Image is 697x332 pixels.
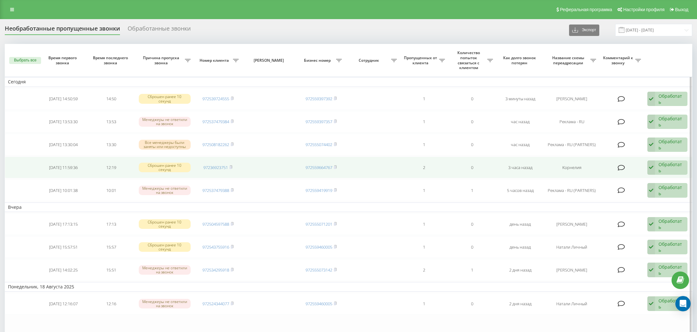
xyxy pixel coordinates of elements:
div: Менеджеры не ответили на звонок [139,299,191,308]
td: 1 [448,180,496,201]
div: Менеджеры не ответили на звонок [139,265,191,275]
td: 3 часа назад [496,157,544,178]
td: день назад [496,213,544,235]
a: 972555071201 [306,221,332,227]
td: [DATE] 14:50:59 [39,88,87,110]
td: Вчера [5,202,692,212]
div: Обработать [658,116,684,128]
td: [DATE] 13:30:04 [39,134,87,155]
a: 972559419919 [306,187,332,193]
td: 3 минуты назад [496,88,544,110]
td: 15:57 [87,236,135,258]
td: 10:01 [87,180,135,201]
td: [DATE] 13:53:30 [39,111,87,133]
div: Обработать [658,241,684,253]
a: 972559397392 [306,96,332,102]
td: Реклама - RU (PARTNERS) [545,180,600,201]
td: 17:13 [87,213,135,235]
td: 1 [448,259,496,281]
span: Настройки профиля [623,7,665,12]
a: 972555074402 [306,142,332,147]
td: 1 [400,293,448,314]
td: [PERSON_NAME] [545,213,600,235]
span: Время первого звонка [45,55,82,65]
span: Название схемы переадресации [548,55,591,65]
td: Реклама - RU (PARTNERS) [545,134,600,155]
td: 15:51 [87,259,135,281]
div: Обработать [658,184,684,196]
div: Сброшен ранее 10 секунд [139,163,191,172]
td: день назад [496,236,544,258]
a: 972534295918 [202,267,229,273]
a: 972543755916 [202,244,229,250]
td: [DATE] 17:13:15 [39,213,87,235]
td: Сегодня [5,77,692,87]
div: Обработать [658,218,684,230]
td: [DATE] 14:02:25 [39,259,87,281]
a: 972504597588 [202,221,229,227]
a: 972559460005 [306,244,332,250]
td: 2 дня назад [496,259,544,281]
td: Натали Личный [545,293,600,314]
div: Обработать [658,138,684,151]
span: Реферальная программа [560,7,612,12]
td: Корнелия [545,157,600,178]
div: Обработать [658,264,684,276]
span: Как долго звонок потерян [502,55,539,65]
span: Выход [675,7,688,12]
td: Натали Личный [545,236,600,258]
span: Бизнес номер [300,58,336,63]
span: Причина пропуска звонка [138,55,185,65]
td: час назад [496,134,544,155]
td: [DATE] 11:59:36 [39,157,87,178]
td: 14:50 [87,88,135,110]
td: 1 [400,111,448,133]
td: 12:16 [87,293,135,314]
td: 13:30 [87,134,135,155]
td: 0 [448,88,496,110]
span: Номер клиента [197,58,233,63]
button: Выбрать все [9,57,41,64]
td: 2 [400,259,448,281]
span: Сотрудник [348,58,391,63]
a: 972555073142 [306,267,332,273]
div: Менеджеры не ответили на звонок [139,186,191,195]
a: 972559460005 [306,301,332,307]
a: 972524344077 [202,301,229,307]
a: 972539724555 [202,96,229,102]
span: Время последнего звонка [93,55,130,65]
td: 0 [448,213,496,235]
div: Обработать [658,93,684,105]
td: 0 [448,293,496,314]
div: Обработанные звонки [128,25,191,35]
td: 13:53 [87,111,135,133]
a: 972559397357 [306,119,332,124]
a: 972559664767 [306,165,332,170]
td: 2 дня назад [496,293,544,314]
div: Сброшен ранее 10 секунд [139,94,191,103]
td: 0 [448,134,496,155]
td: 1 [400,180,448,201]
td: 12:19 [87,157,135,178]
div: Менеджеры не ответили на звонок [139,117,191,126]
td: [DATE] 12:16:07 [39,293,87,314]
a: 972537479384 [202,119,229,124]
a: 972508182262 [202,142,229,147]
a: 972537479388 [202,187,229,193]
td: [PERSON_NAME] [545,88,600,110]
span: Пропущенных от клиента [403,55,439,65]
div: Обработать [658,161,684,173]
td: Понедельник, 18 Августа 2025 [5,282,692,292]
td: 5 часов назад [496,180,544,201]
td: Реклама - RU [545,111,600,133]
td: 1 [400,236,448,258]
td: 1 [400,88,448,110]
div: Сброшен ранее 10 секунд [139,219,191,229]
td: 1 [400,213,448,235]
span: Количество попыток связаться с клиентом [451,50,487,70]
a: 97236923751 [203,165,228,170]
td: 2 [400,157,448,178]
span: Комментарий к звонку [602,55,635,65]
div: Обработать [658,298,684,310]
td: 0 [448,236,496,258]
